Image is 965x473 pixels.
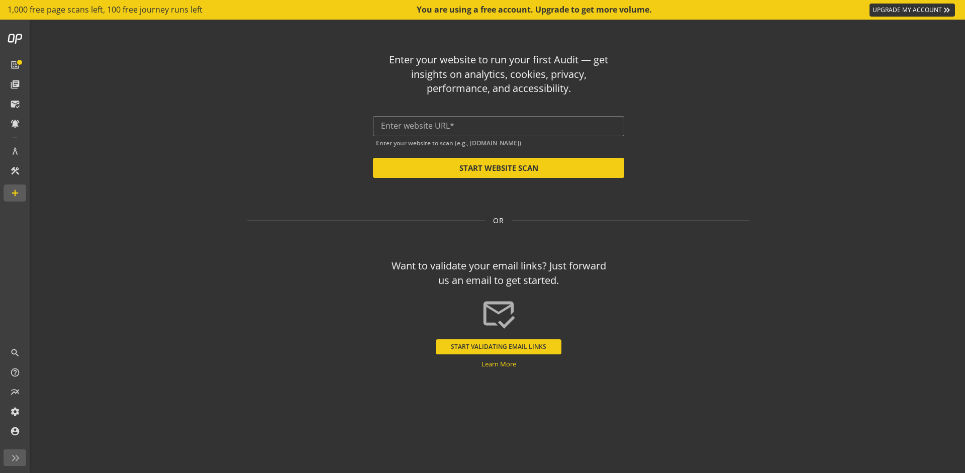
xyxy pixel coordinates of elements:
span: OR [493,216,504,226]
mat-icon: search [10,348,20,358]
mat-icon: list_alt [10,60,20,70]
mat-icon: help_outline [10,367,20,377]
mat-icon: multiline_chart [10,387,20,397]
mat-icon: architecture [10,146,20,156]
mat-icon: keyboard_double_arrow_right [942,5,952,15]
mat-icon: add [10,188,20,198]
a: UPGRADE MY ACCOUNT [870,4,955,17]
mat-icon: notifications_active [10,119,20,129]
mat-icon: account_circle [10,426,20,436]
mat-icon: mark_email_read [10,99,20,109]
input: Enter website URL* [381,121,616,131]
mat-icon: mark_email_read [481,296,516,331]
div: Want to validate your email links? Just forward us an email to get started. [387,259,611,288]
mat-hint: Enter your website to scan (e.g., [DOMAIN_NAME]) [376,137,521,147]
span: 1,000 free page scans left, 100 free journey runs left [8,4,203,16]
mat-icon: library_books [10,79,20,89]
button: START WEBSITE SCAN [373,158,624,178]
div: Enter your website to run your first Audit — get insights on analytics, cookies, privacy, perform... [387,53,611,96]
mat-icon: settings [10,407,20,417]
div: You are using a free account. Upgrade to get more volume. [417,4,653,16]
mat-icon: construction [10,166,20,176]
a: Learn More [481,359,516,368]
button: START VALIDATING EMAIL LINKS [436,339,561,354]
